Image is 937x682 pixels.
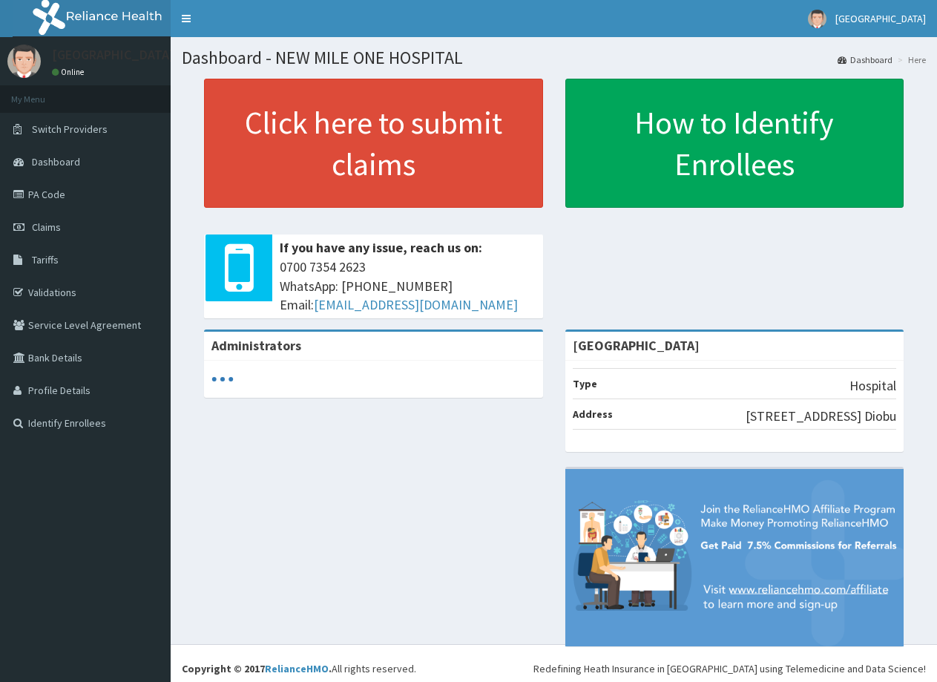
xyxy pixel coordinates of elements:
li: Here [894,53,926,66]
span: Tariffs [32,253,59,266]
a: Dashboard [838,53,892,66]
b: Address [573,407,613,421]
b: If you have any issue, reach us on: [280,239,482,256]
a: [EMAIL_ADDRESS][DOMAIN_NAME] [314,296,518,313]
b: Administrators [211,337,301,354]
span: 0700 7354 2623 WhatsApp: [PHONE_NUMBER] Email: [280,258,536,315]
strong: [GEOGRAPHIC_DATA] [573,337,700,354]
p: [GEOGRAPHIC_DATA] [52,48,174,62]
span: Switch Providers [32,122,108,136]
p: [STREET_ADDRESS] Diobu [746,407,896,426]
b: Type [573,377,597,390]
a: Online [52,67,88,77]
a: RelianceHMO [265,662,329,675]
span: Dashboard [32,155,80,168]
span: Claims [32,220,61,234]
a: Click here to submit claims [204,79,543,208]
div: Redefining Heath Insurance in [GEOGRAPHIC_DATA] using Telemedicine and Data Science! [533,661,926,676]
a: How to Identify Enrollees [565,79,904,208]
svg: audio-loading [211,368,234,390]
strong: Copyright © 2017 . [182,662,332,675]
span: [GEOGRAPHIC_DATA] [835,12,926,25]
h1: Dashboard - NEW MILE ONE HOSPITAL [182,48,926,68]
img: User Image [808,10,826,28]
p: Hospital [849,376,896,396]
img: User Image [7,45,41,78]
img: provider-team-banner.png [565,469,904,646]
